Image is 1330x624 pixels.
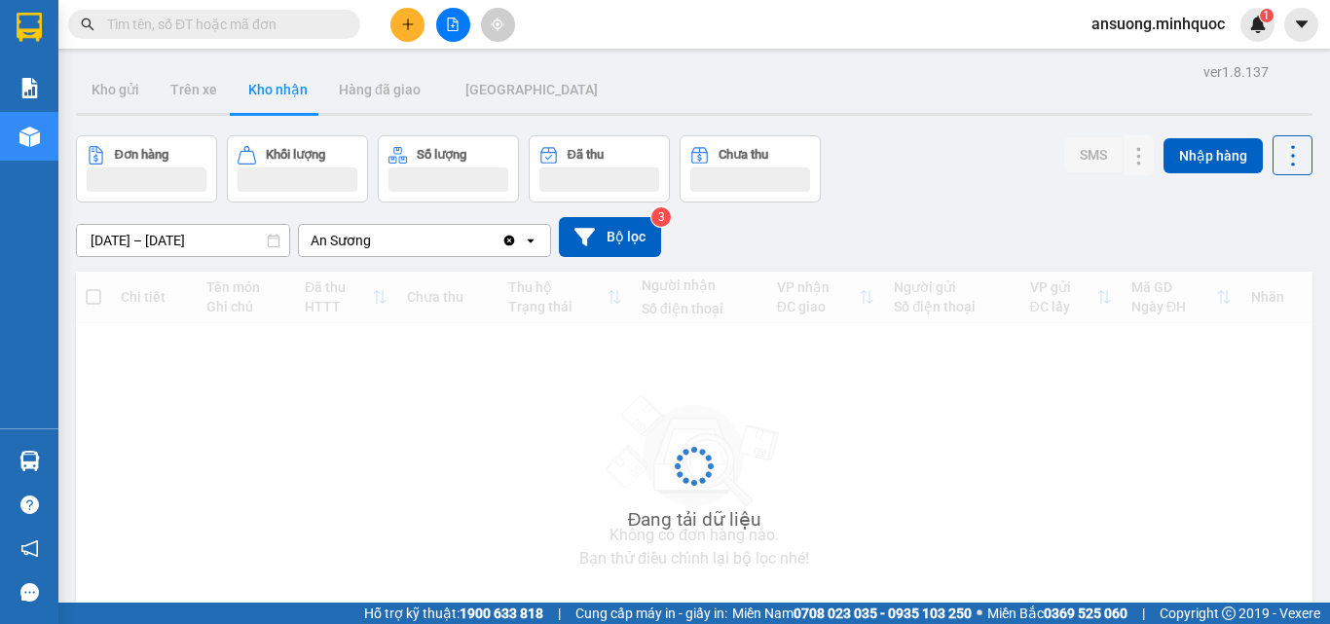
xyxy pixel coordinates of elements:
[20,496,39,514] span: question-circle
[155,66,233,113] button: Trên xe
[107,14,337,35] input: Tìm tên, số ĐT hoặc mã đơn
[794,606,972,621] strong: 0708 023 035 - 0935 103 250
[115,148,168,162] div: Đơn hàng
[76,66,155,113] button: Kho gửi
[401,18,415,31] span: plus
[20,583,39,602] span: message
[323,66,436,113] button: Hàng đã giao
[436,8,470,42] button: file-add
[568,148,604,162] div: Đã thu
[390,8,425,42] button: plus
[1203,61,1269,83] div: ver 1.8.137
[481,8,515,42] button: aim
[19,78,40,98] img: solution-icon
[19,127,40,147] img: warehouse-icon
[417,148,466,162] div: Số lượng
[19,451,40,471] img: warehouse-icon
[1260,9,1274,22] sup: 1
[1044,606,1127,621] strong: 0369 525 060
[1076,12,1240,36] span: ansuong.minhquoc
[81,18,94,31] span: search
[575,603,727,624] span: Cung cấp máy in - giấy in:
[1064,137,1123,172] button: SMS
[465,82,598,97] span: [GEOGRAPHIC_DATA]
[460,606,543,621] strong: 1900 633 818
[977,609,982,617] span: ⚪️
[651,207,671,227] sup: 3
[1284,8,1318,42] button: caret-down
[719,148,768,162] div: Chưa thu
[446,18,460,31] span: file-add
[266,148,325,162] div: Khối lượng
[680,135,821,202] button: Chưa thu
[491,18,504,31] span: aim
[1263,9,1270,22] span: 1
[529,135,670,202] button: Đã thu
[1164,138,1263,173] button: Nhập hàng
[378,135,519,202] button: Số lượng
[364,603,543,624] span: Hỗ trợ kỹ thuật:
[523,233,538,248] svg: open
[1293,16,1311,33] span: caret-down
[20,539,39,558] span: notification
[233,66,323,113] button: Kho nhận
[17,13,42,42] img: logo-vxr
[987,603,1127,624] span: Miền Bắc
[501,233,517,248] svg: Clear value
[559,217,661,257] button: Bộ lọc
[732,603,972,624] span: Miền Nam
[628,505,761,534] div: Đang tải dữ liệu
[77,225,289,256] input: Select a date range.
[311,231,371,250] div: An Sương
[1249,16,1267,33] img: icon-new-feature
[373,231,375,250] input: Selected An Sương.
[1222,606,1236,620] span: copyright
[558,603,561,624] span: |
[227,135,368,202] button: Khối lượng
[76,135,217,202] button: Đơn hàng
[1142,603,1145,624] span: |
